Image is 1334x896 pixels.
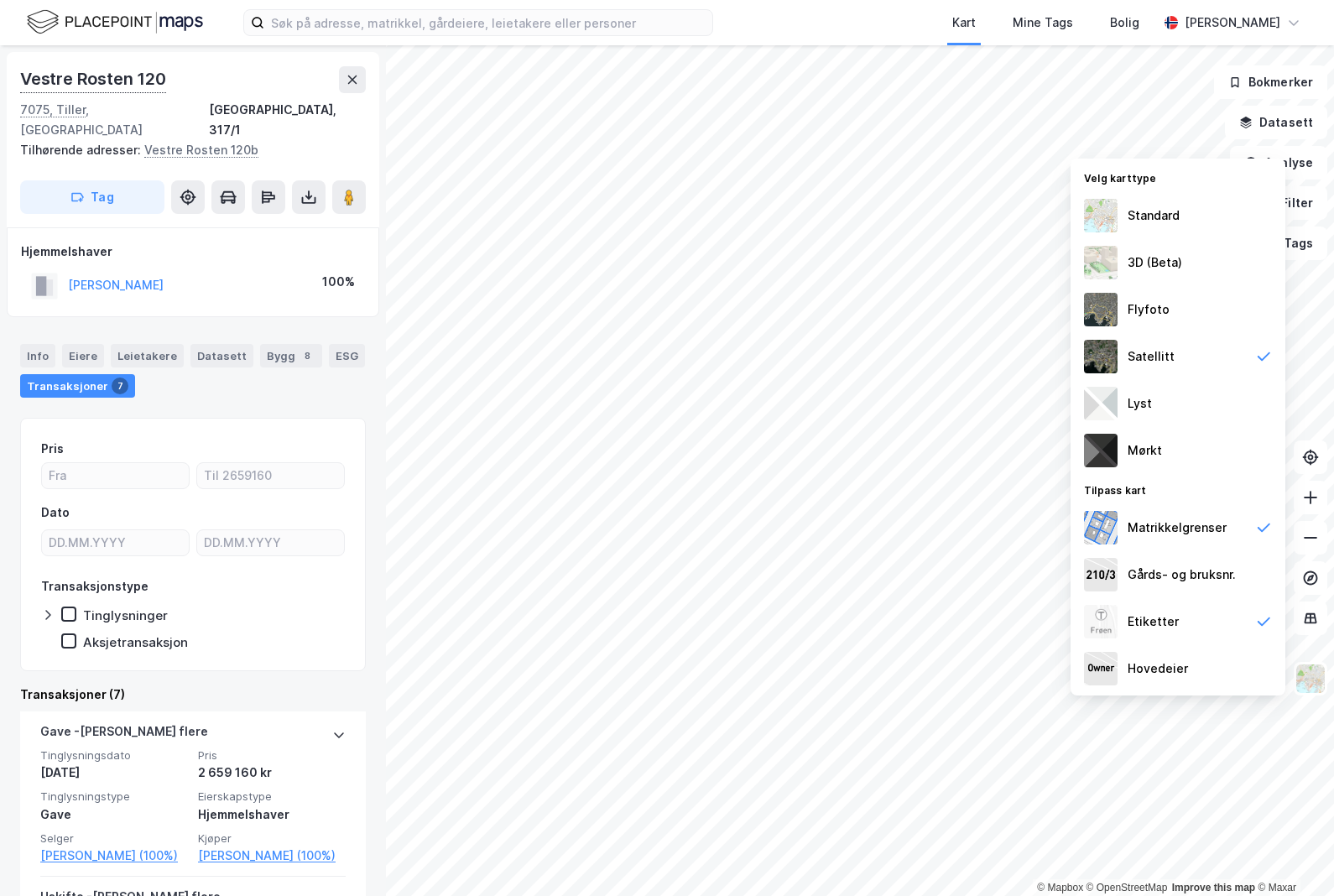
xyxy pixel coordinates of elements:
div: Flyfoto [1128,300,1170,320]
div: Datasett [190,344,253,367]
div: Matrikkelgrenser [1128,518,1227,538]
div: [GEOGRAPHIC_DATA], 317/1 [209,100,366,140]
button: Datasett [1225,106,1327,139]
div: Pris [41,439,64,459]
div: Eiere [62,344,104,367]
span: Kjøper [198,831,346,846]
img: logo.f888ab2527a4732fd821a326f86c7f29.svg [27,8,203,37]
div: Info [20,344,55,367]
button: Filter [1247,186,1327,220]
div: ESG [329,344,365,367]
div: [DATE] [40,763,188,783]
div: Hjemmelshaver [21,242,365,262]
input: DD.MM.YYYY [197,530,344,555]
div: Hovedeier [1128,659,1188,679]
span: Selger [40,831,188,846]
button: Analyse [1230,146,1327,180]
a: [PERSON_NAME] (100%) [40,846,188,866]
img: cadastreKeys.547ab17ec502f5a4ef2b.jpeg [1084,558,1118,591]
div: Tilpass kart [1071,474,1285,504]
span: Tinglysningsdato [40,748,188,763]
img: cadastreBorders.cfe08de4b5ddd52a10de.jpeg [1084,511,1118,544]
a: OpenStreetMap [1086,882,1168,893]
div: 8 [299,347,315,364]
div: Kart [952,13,976,33]
button: Tag [20,180,164,214]
div: Gave - [PERSON_NAME] flere [40,721,208,748]
img: majorOwner.b5e170eddb5c04bfeeff.jpeg [1084,652,1118,685]
span: Tinglysningstype [40,789,188,804]
img: Z [1084,246,1118,279]
div: 3D (Beta) [1128,253,1182,273]
img: luj3wr1y2y3+OchiMxRmMxRlscgabnMEmZ7DJGWxyBpucwSZnsMkZbHIGm5zBJmewyRlscgabnMEmZ7DJGWxyBpucwSZnsMkZ... [1084,387,1118,420]
button: Tags [1249,227,1327,260]
div: Gårds- og bruksnr. [1128,565,1236,585]
div: 100% [322,272,355,292]
span: Eierskapstype [198,789,346,804]
a: Improve this map [1172,882,1255,893]
input: Fra [42,463,189,488]
div: Aksjetransaksjon [83,634,188,650]
img: 9k= [1084,340,1118,373]
div: Dato [41,503,70,523]
iframe: Chat Widget [1250,815,1334,896]
img: Z [1084,293,1118,326]
div: Standard [1128,206,1180,226]
div: Mine Tags [1013,13,1073,33]
a: [PERSON_NAME] (100%) [198,846,346,866]
div: Bygg [260,344,322,367]
img: Z [1295,663,1326,695]
input: DD.MM.YYYY [42,530,189,555]
a: Mapbox [1037,882,1083,893]
div: Transaksjonstype [41,576,149,596]
div: Velg karttype [1071,162,1285,192]
span: Tilhørende adresser: [20,143,144,157]
div: Bolig [1110,13,1139,33]
img: Z [1084,605,1118,638]
div: 2 659 160 kr [198,763,346,783]
div: Gave [40,805,188,825]
div: Mørkt [1128,440,1162,461]
input: Søk på adresse, matrikkel, gårdeiere, leietakere eller personer [264,10,712,35]
div: Lyst [1128,393,1152,414]
div: Transaksjoner (7) [20,685,366,705]
input: Til 2659160 [197,463,344,488]
div: Hjemmelshaver [198,805,346,825]
img: nCdM7BzjoCAAAAAElFTkSuQmCC [1084,434,1118,467]
span: Pris [198,748,346,763]
div: [PERSON_NAME] [1185,13,1280,33]
div: Tinglysninger [83,607,168,623]
div: Etiketter [1128,612,1179,632]
img: Z [1084,199,1118,232]
div: , [GEOGRAPHIC_DATA] [20,100,209,140]
div: Kontrollprogram for chat [1250,815,1334,896]
div: Leietakere [111,344,184,367]
div: Satellitt [1128,346,1175,367]
button: Bokmerker [1214,65,1327,99]
div: 7 [112,378,128,394]
div: Transaksjoner [20,374,135,398]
